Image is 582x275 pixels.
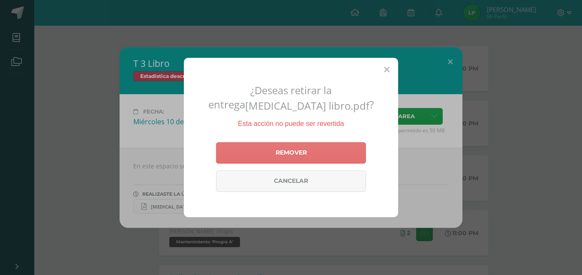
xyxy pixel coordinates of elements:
span: Close (Esc) [384,64,390,75]
span: Esta acción no puede ser revertida [238,120,344,127]
a: Remover [216,142,366,164]
a: Cancelar [216,170,366,192]
h2: ¿Deseas retirar la entrega ? [194,83,388,113]
span: [MEDICAL_DATA] libro.pdf [245,99,369,113]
